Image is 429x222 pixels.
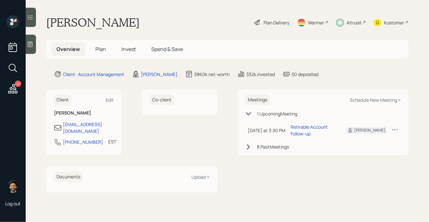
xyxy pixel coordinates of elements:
div: 8 Past Meeting s [257,143,289,150]
div: Retirable Account Follow-up [291,124,336,137]
div: Warmer [308,19,324,26]
img: eric-schwartz-headshot.png [6,180,19,193]
div: [PERSON_NAME] [354,127,385,133]
div: Plan Delivery [264,19,289,26]
span: Overview [57,46,80,53]
div: [DATE] at 3:30 PM [248,127,285,134]
span: Spend & Save [151,46,183,53]
h6: Client [54,95,71,105]
div: [EMAIL_ADDRESS][DOMAIN_NAME] [63,121,114,134]
div: Kustomer [384,19,404,26]
span: Plan [95,46,106,53]
div: Schedule New Meeting + [350,97,401,103]
div: 1 Upcoming Meeting [257,110,297,117]
h6: Documents [54,172,83,182]
div: Log out [5,201,21,207]
h6: Co-client [150,95,174,105]
div: Altruist [346,19,362,26]
h6: [PERSON_NAME] [54,110,114,116]
div: Edit [106,97,114,103]
div: $32k invested [246,71,275,78]
h1: [PERSON_NAME] [46,15,140,30]
div: $0 deposited [292,71,319,78]
div: Client · Account Management [63,71,124,78]
h6: Meetings [245,95,270,105]
div: $860k net-worth [194,71,230,78]
div: [PERSON_NAME] [141,71,178,78]
span: Invest [121,46,136,53]
div: Upload + [191,174,209,180]
div: 4 [15,81,21,87]
div: EST [108,138,116,145]
div: [PHONE_NUMBER] [63,139,103,145]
